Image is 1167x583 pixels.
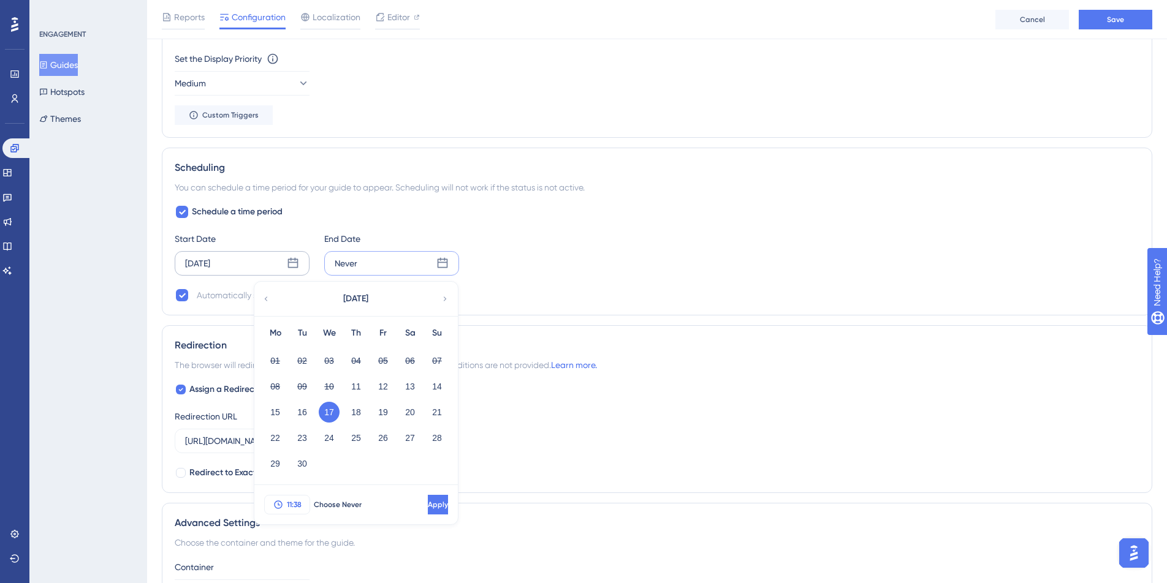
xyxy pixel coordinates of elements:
iframe: UserGuiding AI Assistant Launcher [1116,535,1152,571]
button: 16 [292,402,313,423]
div: Redirection [175,338,1139,353]
button: [DATE] [294,287,417,311]
span: Choose Never [314,500,362,510]
span: Medium [175,76,206,91]
span: [DATE] [343,291,368,306]
button: 22 [265,427,286,448]
button: 11:38 [264,495,310,514]
span: The browser will redirect to the “Redirection URL” when the Targeting Conditions are not provided. [175,358,597,372]
button: 19 [373,402,393,423]
div: [DATE] [185,256,210,271]
button: 09 [292,376,313,397]
div: Automatically set as “Inactive” when the scheduled period is over. [197,288,449,303]
button: 24 [319,427,340,448]
span: Save [1107,15,1124,24]
span: Localization [313,10,360,24]
button: 29 [265,453,286,474]
div: Never [335,256,357,271]
button: Themes [39,108,81,130]
button: 05 [373,350,393,371]
button: Save [1079,10,1152,29]
div: Mo [262,326,289,340]
span: Need Help? [29,3,77,18]
div: End Date [324,231,459,246]
button: 15 [265,402,286,423]
div: You can schedule a time period for your guide to appear. Scheduling will not work if the status i... [175,180,1139,195]
div: Redirection URL [175,409,237,424]
button: 14 [427,376,447,397]
button: 12 [373,376,393,397]
div: Choose the container and theme for the guide. [175,535,1139,550]
div: Th [343,326,370,340]
div: Scheduling [175,160,1139,175]
span: Redirect to Exact URL [189,465,273,480]
div: Advanced Settings [175,516,1139,530]
button: 18 [346,402,367,423]
button: Apply [428,495,448,514]
input: https://www.example.com/ [185,434,382,448]
button: 01 [265,350,286,371]
div: Tu [289,326,316,340]
span: Custom Triggers [202,110,259,120]
button: Hotspots [39,81,85,103]
button: 21 [427,402,447,423]
button: 04 [346,350,367,371]
span: Assign a Redirection URL [189,382,286,397]
button: 13 [400,376,420,397]
button: Custom Triggers [175,105,273,125]
button: Medium [175,71,310,96]
button: Choose Never [310,495,365,514]
div: ENGAGEMENT [39,29,86,39]
div: We [316,326,343,340]
button: 11 [346,376,367,397]
span: 11:38 [287,500,302,510]
div: Su [424,326,450,340]
span: Reports [174,10,205,24]
button: Guides [39,54,78,76]
span: Configuration [232,10,286,24]
button: Cancel [995,10,1069,29]
span: Editor [387,10,410,24]
span: Apply [428,500,448,510]
button: 25 [346,427,367,448]
a: Learn more. [551,360,597,370]
span: Schedule a time period [192,205,283,219]
button: 06 [400,350,420,371]
button: 08 [265,376,286,397]
button: 02 [292,350,313,371]
button: 03 [319,350,340,371]
span: Cancel [1020,15,1045,24]
button: 07 [427,350,447,371]
button: 28 [427,427,447,448]
button: 20 [400,402,420,423]
div: Sa [397,326,424,340]
div: Fr [370,326,397,340]
div: Container [175,560,1139,574]
button: 17 [319,402,340,423]
button: 27 [400,427,420,448]
button: 30 [292,453,313,474]
div: Start Date [175,231,310,246]
button: 10 [319,376,340,397]
button: 26 [373,427,393,448]
button: 23 [292,427,313,448]
div: Set the Display Priority [175,51,262,66]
